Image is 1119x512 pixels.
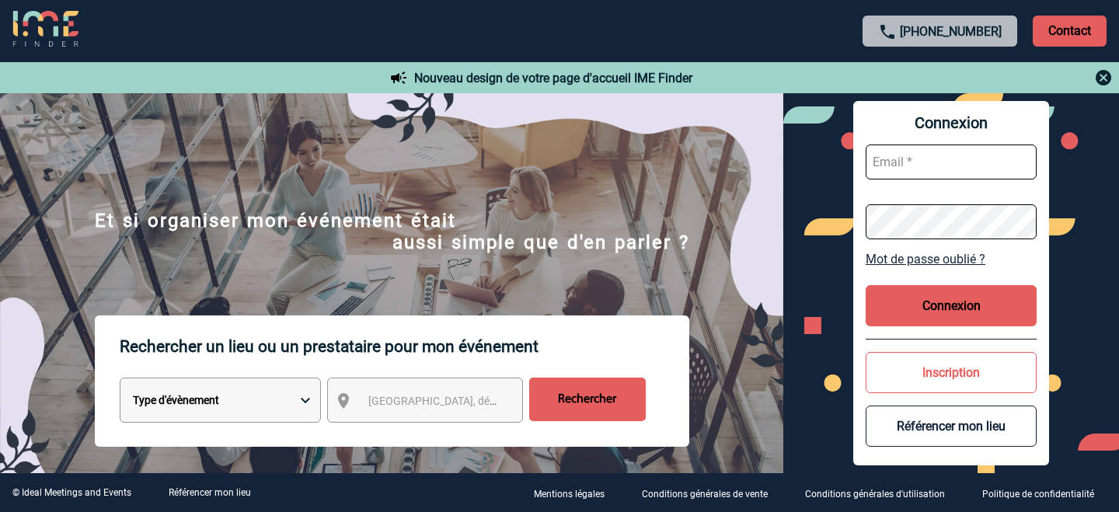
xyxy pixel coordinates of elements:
img: call-24-px.png [878,23,897,41]
p: Contact [1033,16,1107,47]
input: Rechercher [529,378,646,421]
button: Inscription [866,352,1037,393]
p: Conditions générales de vente [642,489,768,500]
p: Politique de confidentialité [982,489,1094,500]
p: Mentions légales [534,489,605,500]
p: Rechercher un lieu ou un prestataire pour mon événement [120,315,689,378]
a: Mentions légales [521,486,629,500]
a: [PHONE_NUMBER] [900,24,1002,39]
button: Connexion [866,285,1037,326]
a: Politique de confidentialité [970,486,1119,500]
a: Mot de passe oublié ? [866,252,1037,266]
input: Email * [866,145,1037,179]
div: © Ideal Meetings and Events [12,487,131,498]
button: Référencer mon lieu [866,406,1037,447]
a: Référencer mon lieu [169,487,251,498]
p: Conditions générales d'utilisation [805,489,945,500]
span: [GEOGRAPHIC_DATA], département, région... [368,395,584,407]
a: Conditions générales de vente [629,486,793,500]
span: Connexion [866,113,1037,132]
a: Conditions générales d'utilisation [793,486,970,500]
